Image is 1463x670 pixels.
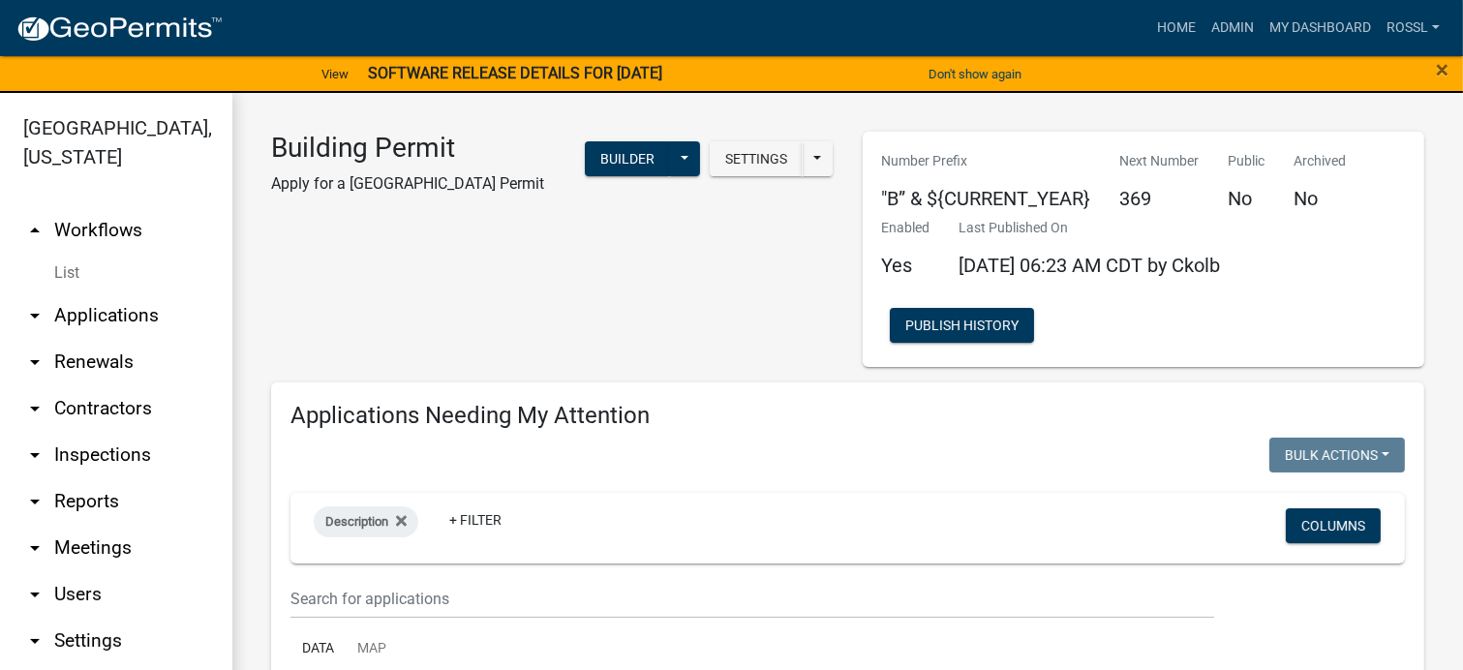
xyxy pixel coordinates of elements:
[23,536,46,560] i: arrow_drop_down
[882,187,1091,210] h5: "B” & ${CURRENT_YEAR}
[1120,151,1200,171] p: Next Number
[1379,10,1448,46] a: RossL
[890,308,1034,343] button: Publish History
[882,254,930,277] h5: Yes
[1149,10,1204,46] a: Home
[1120,187,1200,210] h5: 369
[23,629,46,653] i: arrow_drop_down
[1436,58,1448,81] button: Close
[314,58,356,90] a: View
[23,583,46,606] i: arrow_drop_down
[271,172,544,196] p: Apply for a [GEOGRAPHIC_DATA] Permit
[23,490,46,513] i: arrow_drop_down
[271,132,544,165] h3: Building Permit
[1204,10,1262,46] a: Admin
[23,350,46,374] i: arrow_drop_down
[1286,508,1381,543] button: Columns
[1229,187,1265,210] h5: No
[1295,151,1347,171] p: Archived
[890,319,1034,334] wm-modal-confirm: Workflow Publish History
[1262,10,1379,46] a: My Dashboard
[960,218,1221,238] p: Last Published On
[882,151,1091,171] p: Number Prefix
[434,502,517,537] a: + Filter
[710,141,803,176] button: Settings
[23,443,46,467] i: arrow_drop_down
[585,141,670,176] button: Builder
[1229,151,1265,171] p: Public
[325,514,388,529] span: Description
[23,304,46,327] i: arrow_drop_down
[960,254,1221,277] span: [DATE] 06:23 AM CDT by Ckolb
[882,218,930,238] p: Enabled
[368,64,662,82] strong: SOFTWARE RELEASE DETAILS FOR [DATE]
[23,397,46,420] i: arrow_drop_down
[23,219,46,242] i: arrow_drop_up
[1295,187,1347,210] h5: No
[1436,56,1448,83] span: ×
[1269,438,1405,472] button: Bulk Actions
[290,579,1214,619] input: Search for applications
[921,58,1029,90] button: Don't show again
[290,402,1405,430] h4: Applications Needing My Attention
